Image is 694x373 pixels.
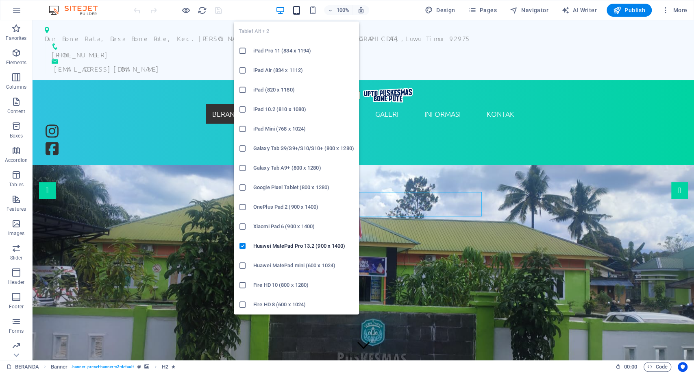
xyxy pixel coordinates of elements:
nav: breadcrumb [51,362,175,372]
span: Click to select. Double-click to edit [51,362,68,372]
span: Navigator [510,6,548,14]
h6: Session time [616,362,637,372]
i: Reload page [198,6,207,15]
h6: iPad (820 x 1180) [253,85,354,95]
h6: Fire HD 8 (600 x 1024) [253,300,354,310]
button: Code [644,362,671,372]
h6: Xiaomi Pad 6 (900 x 1400) [253,222,354,231]
p: Elements [6,59,27,66]
span: Pages [468,6,496,14]
p: Accordion [5,157,28,164]
span: More [661,6,687,14]
button: 100% [324,5,353,15]
h6: iPad Pro 11 (834 x 1194) [253,46,354,56]
h6: iPad Mini (768 x 1024) [253,124,354,134]
h6: Google Pixel Tablet (800 x 1280) [253,183,354,192]
span: Code [647,362,668,372]
p: Boxes [10,133,23,139]
p: Forms [9,328,24,334]
p: Tables [9,181,24,188]
span: Publish [613,6,645,14]
i: On resize automatically adjust zoom level to fit chosen device. [357,7,365,14]
span: Click to select. Double-click to edit [162,362,168,372]
p: Slider [10,255,23,261]
span: AI Writer [561,6,597,14]
button: Click here to leave preview mode and continue editing [181,5,191,15]
p: Columns [6,84,26,90]
h6: 100% [336,5,349,15]
p: Footer [9,303,24,310]
i: Element contains an animation [172,364,175,369]
button: Usercentrics [678,362,687,372]
h6: OnePlus Pad 2 (900 x 1400) [253,202,354,212]
span: Design [425,6,455,14]
div: Design (Ctrl+Alt+Y) [422,4,459,17]
button: Pages [465,4,500,17]
p: Features [7,206,26,212]
a: Click to cancel selection. Double-click to open Pages [7,362,39,372]
h6: iPad 10.2 (810 x 1080) [253,105,354,114]
span: 00 00 [624,362,637,372]
h6: Fire HD 10 (800 x 1280) [253,280,354,290]
p: Header [8,279,24,286]
button: reload [197,5,207,15]
i: This element is a customizable preset [137,364,141,369]
h6: Galaxy Tab A9+ (800 x 1280) [253,163,354,173]
i: This element contains a background [144,364,149,369]
p: Favorites [6,35,26,41]
p: Images [8,230,25,237]
button: Design [422,4,459,17]
span: . banner .preset-banner-v3-default [71,362,134,372]
h6: Huawei MatePad mini (600 x 1024) [253,261,354,270]
img: Editor Logo [47,5,108,15]
button: AI Writer [558,4,600,17]
h6: Huawei MatePad Pro 13.2 (900 x 1400) [253,241,354,251]
h6: Galaxy Tab S9/S9+/S10/S10+ (800 x 1280) [253,144,354,153]
span: : [630,364,631,370]
button: Navigator [507,4,552,17]
p: Content [7,108,25,115]
button: Publish [607,4,652,17]
button: More [658,4,690,17]
h6: iPad Air (834 x 1112) [253,65,354,75]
